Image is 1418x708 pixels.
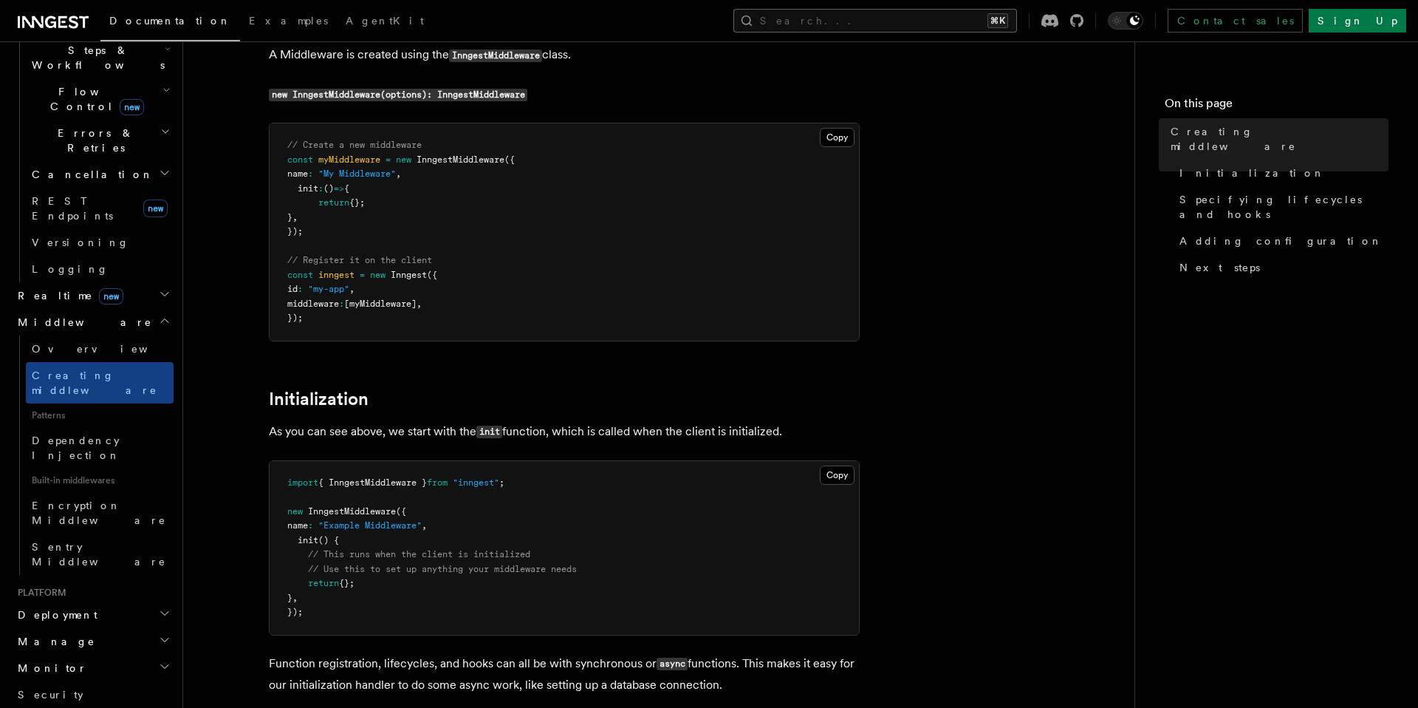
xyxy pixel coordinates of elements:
span: Initialization [1179,166,1325,180]
div: Middleware [12,336,174,575]
div: Inngest Functions [12,10,174,282]
span: Manage [12,634,95,649]
span: from [427,477,448,488]
span: "inngest" [453,477,499,488]
a: Next steps [1174,254,1388,281]
code: init [476,426,502,438]
a: Adding configuration [1174,228,1388,254]
p: As you can see above, we start with the function, which is called when the client is initialized. [269,421,860,443]
span: Encryption Middleware [32,500,166,526]
span: Examples [249,15,328,27]
a: Creating middleware [26,362,174,404]
span: name [287,169,308,179]
span: "my-app" [308,284,349,294]
span: Errors & Retries [26,126,160,155]
a: Overview [26,336,174,362]
button: Realtimenew [12,282,174,309]
span: "Example Middleware" [318,520,422,531]
span: Sentry Middleware [32,541,166,568]
span: Middleware [12,315,152,330]
span: return [318,197,349,208]
code: async [657,658,688,670]
span: {}; [339,578,354,588]
a: Specifying lifecycles and hooks [1174,186,1388,228]
button: Copy [820,128,854,147]
span: const [287,270,313,280]
span: const [287,154,313,165]
span: new [370,270,386,280]
kbd: ⌘K [987,13,1008,28]
button: Toggle dark mode [1108,12,1143,30]
span: InngestMiddleware [417,154,504,165]
span: } [287,593,292,603]
span: ({ [427,270,437,280]
span: : [298,284,303,294]
span: ; [499,477,504,488]
button: Cancellation [26,161,174,188]
a: Documentation [100,4,240,41]
span: AgentKit [346,15,424,27]
span: return [308,578,339,588]
span: Documentation [109,15,231,27]
span: Versioning [32,236,129,248]
a: Contact sales [1168,9,1303,33]
span: , [417,299,422,309]
span: }); [287,313,303,323]
span: , [396,169,401,179]
span: Logging [32,263,109,275]
span: new [143,200,168,217]
span: } [287,212,292,222]
span: [myMiddleware] [344,299,417,309]
span: { [344,183,349,194]
span: // Register it on the client [287,255,432,265]
a: Logging [26,256,174,282]
span: : [308,169,313,179]
span: Monitor [12,661,87,675]
a: Encryption Middleware [26,492,174,534]
span: new [120,99,144,115]
button: Manage [12,628,174,655]
span: : [318,183,323,194]
span: () [323,183,334,194]
span: Built-in middlewares [26,469,174,492]
span: () { [318,535,339,545]
button: Errors & Retries [26,120,174,161]
a: REST Endpointsnew [26,188,174,229]
span: = [386,154,391,165]
span: name [287,520,308,531]
span: => [334,183,344,194]
span: init [298,535,318,545]
span: }); [287,226,303,236]
a: Initialization [1174,160,1388,186]
span: Next steps [1179,260,1260,275]
code: new InngestMiddleware(options): InngestMiddleware [269,89,527,101]
span: Platform [12,587,66,599]
a: Sign Up [1309,9,1406,33]
span: Patterns [26,404,174,427]
span: InngestMiddleware [308,506,396,517]
span: Creating middleware [32,370,157,396]
button: Monitor [12,655,174,681]
span: import [287,477,318,488]
a: Examples [240,4,337,40]
span: { InngestMiddleware } [318,477,427,488]
span: REST Endpoints [32,195,113,222]
span: }); [287,607,303,617]
a: Versioning [26,229,174,256]
span: Realtime [12,288,123,303]
span: Deployment [12,607,97,622]
button: Copy [820,466,854,485]
span: , [292,593,298,603]
span: init [298,183,318,194]
span: // This runs when the client is initialized [308,549,530,559]
p: A Middleware is created using the class. [269,44,860,66]
h4: On this page [1165,95,1388,118]
button: Search...⌘K [733,9,1017,33]
span: ({ [396,506,406,517]
a: Creating middleware [1165,118,1388,160]
a: Dependency Injection [26,427,174,469]
span: // Create a new middleware [287,140,422,150]
a: Sentry Middleware [26,534,174,575]
span: : [308,520,313,531]
button: Middleware [12,309,174,336]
